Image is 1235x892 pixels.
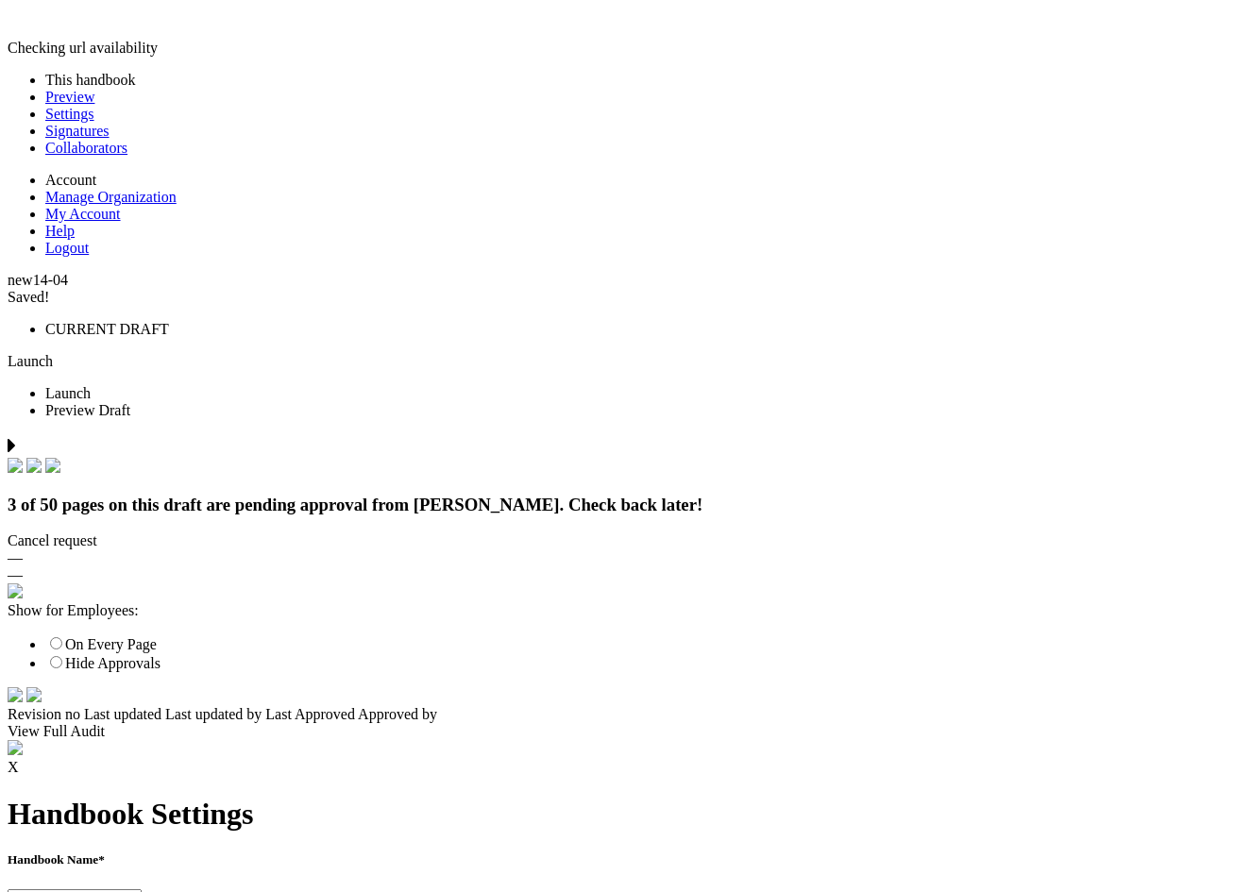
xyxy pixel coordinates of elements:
[26,458,42,473] img: check.svg
[45,240,89,256] a: Logout
[8,566,23,582] span: —
[45,655,161,671] label: Hide Approvals
[8,583,23,598] img: eye_approvals.svg
[8,852,1227,867] h5: Handbook Name
[45,72,1227,89] li: This handbook
[8,706,80,722] span: Revision no
[45,106,94,122] a: Settings
[45,189,177,205] a: Manage Organization
[26,687,42,702] img: arrow-down-white.svg
[8,532,97,548] span: Cancel request
[109,495,702,514] span: on this draft are pending approval from [PERSON_NAME]. Check back later!
[45,321,169,337] span: CURRENT DRAFT
[45,223,75,239] a: Help
[50,637,62,649] input: On Every Page
[8,740,23,755] img: approvals_airmason.svg
[45,385,91,401] span: Launch
[8,272,68,288] span: new14-04
[45,402,130,418] span: Preview Draft
[8,797,1227,832] h1: Handbook Settings
[8,687,23,702] img: time.svg
[45,458,60,473] img: check.svg
[8,458,23,473] img: check.svg
[165,706,262,722] span: Last updated by
[45,636,157,652] label: On Every Page
[265,706,355,722] span: Last Approved
[45,123,110,139] a: Signatures
[8,602,139,618] span: Show for Employees:
[84,706,161,722] span: Last updated
[50,656,62,668] input: Hide Approvals
[8,353,53,369] a: Launch
[8,549,1227,566] div: —
[8,723,1227,740] div: View Full Audit
[8,495,104,514] span: 3 of 50 pages
[45,89,94,105] a: Preview
[8,40,158,56] span: Checking url availability
[45,206,121,222] a: My Account
[8,289,49,305] span: Saved!
[45,140,127,156] a: Collaborators
[8,759,1227,776] div: X
[45,172,1227,189] li: Account
[358,706,437,722] span: Approved by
